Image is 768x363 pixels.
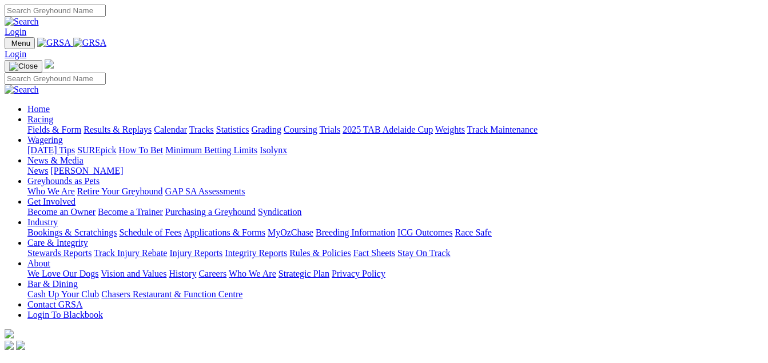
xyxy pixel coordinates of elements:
[16,341,25,350] img: twitter.svg
[27,269,763,279] div: About
[397,228,452,237] a: ICG Outcomes
[77,186,163,196] a: Retire Your Greyhound
[101,289,242,299] a: Chasers Restaurant & Function Centre
[316,228,395,237] a: Breeding Information
[27,228,763,238] div: Industry
[77,145,116,155] a: SUREpick
[119,145,164,155] a: How To Bet
[455,228,491,237] a: Race Safe
[260,145,287,155] a: Isolynx
[27,269,98,278] a: We Love Our Dogs
[189,125,214,134] a: Tracks
[5,37,35,49] button: Toggle navigation
[27,145,75,155] a: [DATE] Tips
[27,228,117,237] a: Bookings & Scratchings
[165,207,256,217] a: Purchasing a Greyhound
[165,145,257,155] a: Minimum Betting Limits
[27,186,763,197] div: Greyhounds as Pets
[154,125,187,134] a: Calendar
[5,60,42,73] button: Toggle navigation
[45,59,54,69] img: logo-grsa-white.png
[27,135,63,145] a: Wagering
[5,73,106,85] input: Search
[50,166,123,175] a: [PERSON_NAME]
[343,125,433,134] a: 2025 TAB Adelaide Cup
[278,269,329,278] a: Strategic Plan
[229,269,276,278] a: Who We Are
[258,207,301,217] a: Syndication
[216,125,249,134] a: Statistics
[397,248,450,258] a: Stay On Track
[27,207,95,217] a: Become an Owner
[467,125,538,134] a: Track Maintenance
[332,269,385,278] a: Privacy Policy
[27,114,53,124] a: Racing
[27,248,763,258] div: Care & Integrity
[27,238,88,248] a: Care & Integrity
[94,248,167,258] a: Track Injury Rebate
[27,166,763,176] div: News & Media
[27,289,763,300] div: Bar & Dining
[27,197,75,206] a: Get Involved
[98,207,163,217] a: Become a Trainer
[353,248,395,258] a: Fact Sheets
[27,125,81,134] a: Fields & Form
[83,125,152,134] a: Results & Replays
[435,125,465,134] a: Weights
[27,248,91,258] a: Stewards Reports
[5,5,106,17] input: Search
[27,217,58,227] a: Industry
[268,228,313,237] a: MyOzChase
[184,228,265,237] a: Applications & Forms
[225,248,287,258] a: Integrity Reports
[169,269,196,278] a: History
[169,248,222,258] a: Injury Reports
[27,104,50,114] a: Home
[5,341,14,350] img: facebook.svg
[27,176,100,186] a: Greyhounds as Pets
[198,269,226,278] a: Careers
[27,258,50,268] a: About
[101,269,166,278] a: Vision and Values
[37,38,71,48] img: GRSA
[27,155,83,165] a: News & Media
[5,329,14,338] img: logo-grsa-white.png
[27,279,78,289] a: Bar & Dining
[11,39,30,47] span: Menu
[27,145,763,155] div: Wagering
[27,289,99,299] a: Cash Up Your Club
[5,27,26,37] a: Login
[27,166,48,175] a: News
[5,49,26,59] a: Login
[5,85,39,95] img: Search
[5,17,39,27] img: Search
[252,125,281,134] a: Grading
[73,38,107,48] img: GRSA
[319,125,340,134] a: Trials
[289,248,351,258] a: Rules & Policies
[27,125,763,135] div: Racing
[27,207,763,217] div: Get Involved
[165,186,245,196] a: GAP SA Assessments
[27,186,75,196] a: Who We Are
[284,125,317,134] a: Coursing
[27,310,103,320] a: Login To Blackbook
[27,300,82,309] a: Contact GRSA
[119,228,181,237] a: Schedule of Fees
[9,62,38,71] img: Close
